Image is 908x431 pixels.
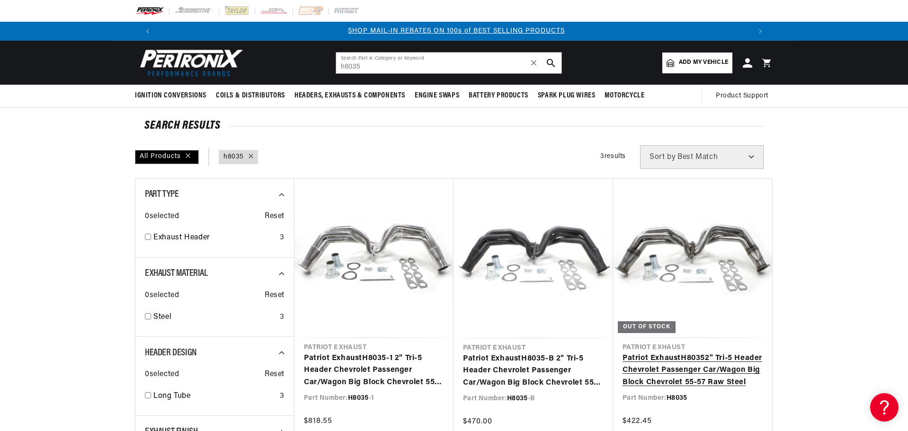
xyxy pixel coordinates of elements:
span: Add my vehicle [679,58,728,67]
span: Reset [265,290,285,302]
span: Part Type [145,190,178,199]
div: 3 [280,390,285,403]
slideshow-component: Translation missing: en.sections.announcements.announcement_bar [111,22,797,41]
summary: Engine Swaps [410,85,464,107]
span: Header Design [145,348,197,358]
a: Patriot ExhaustH8035-1 2" Tri-5 Header Chevrolet Passenger Car/Wagon Big Block Chevrolet 55-57 Me... [304,352,444,389]
summary: Ignition Conversions [135,85,211,107]
div: 2 of 3 [160,26,753,36]
a: Add my vehicle [662,53,732,73]
span: Spark Plug Wires [538,91,596,101]
a: h8035 [223,152,244,162]
summary: Coils & Distributors [211,85,290,107]
a: Patriot ExhaustH80352" Tri-5 Header Chevrolet Passenger Car/Wagon Big Block Chevrolet 55-57 Raw S... [623,352,763,389]
a: Long Tube [153,390,276,403]
span: 0 selected [145,211,179,223]
span: Sort by [650,153,676,161]
span: 0 selected [145,369,179,381]
a: Patriot ExhaustH8035-B 2" Tri-5 Header Chevrolet Passenger Car/Wagon Big Block Chevrolet 55-57 Hi... [463,353,604,389]
button: Translation missing: en.sections.announcements.previous_announcement [138,22,157,41]
a: SHOP MAIL-IN REBATES ON 100s of BEST SELLING PRODUCTS [348,27,565,35]
span: Battery Products [469,91,528,101]
div: SEARCH RESULTS [144,121,764,131]
span: Ignition Conversions [135,91,206,101]
button: Translation missing: en.sections.announcements.next_announcement [751,22,770,41]
a: Exhaust Header [153,232,276,244]
summary: Product Support [716,85,773,107]
summary: Battery Products [464,85,533,107]
div: All Products [135,150,199,164]
span: Reset [265,369,285,381]
span: 0 selected [145,290,179,302]
summary: Motorcycle [600,85,649,107]
input: Search Part #, Category or Keyword [336,53,561,73]
div: 3 [280,311,285,324]
div: 3 [280,232,285,244]
span: 3 results [600,153,626,160]
span: Coils & Distributors [216,91,285,101]
summary: Spark Plug Wires [533,85,600,107]
span: Engine Swaps [415,91,459,101]
span: Reset [265,211,285,223]
span: Motorcycle [605,91,644,101]
select: Sort by [640,145,764,169]
span: Exhaust Material [145,269,208,278]
div: Announcement [160,26,753,36]
a: Steel [153,311,276,324]
summary: Headers, Exhausts & Components [290,85,410,107]
button: search button [541,53,561,73]
img: Pertronix [135,46,244,79]
span: Product Support [716,91,768,101]
span: Headers, Exhausts & Components [294,91,405,101]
